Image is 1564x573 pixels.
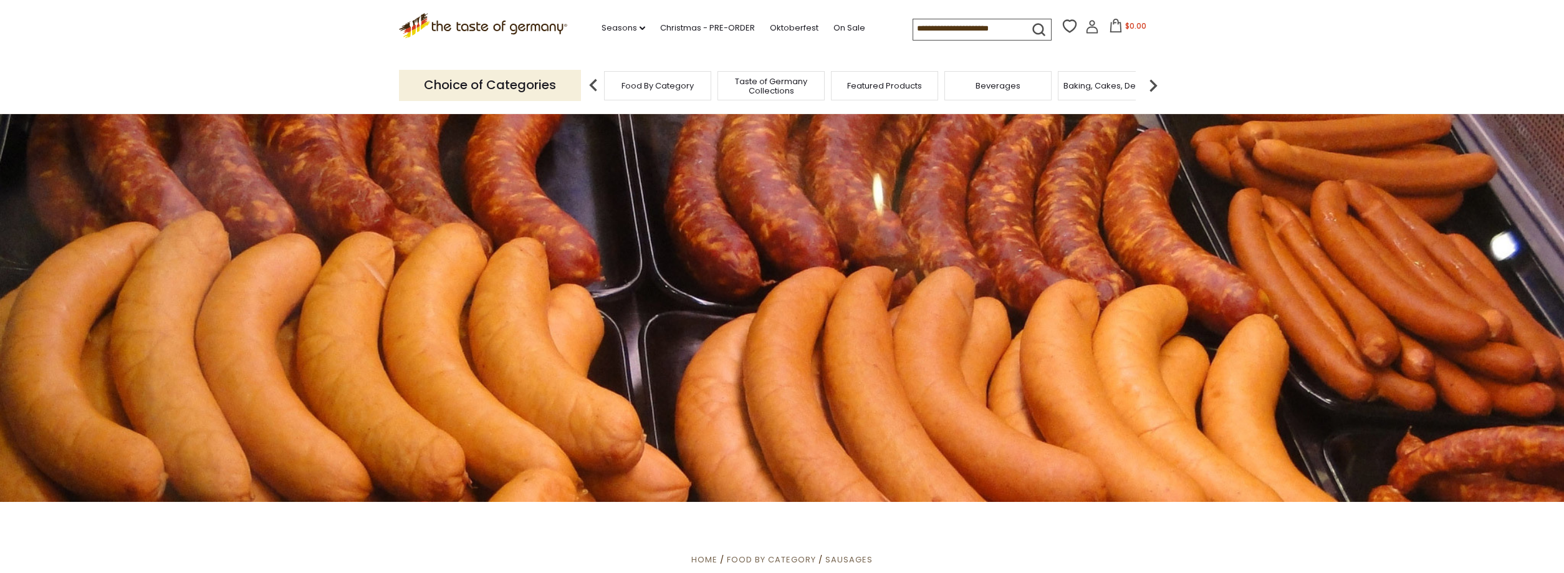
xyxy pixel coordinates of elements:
p: Choice of Categories [399,70,581,100]
a: Seasons [602,21,645,35]
a: Food By Category [727,554,816,566]
a: Taste of Germany Collections [721,77,821,95]
a: Food By Category [621,81,694,90]
a: Oktoberfest [770,21,818,35]
a: Christmas - PRE-ORDER [660,21,755,35]
img: next arrow [1141,73,1166,98]
a: Baking, Cakes, Desserts [1063,81,1160,90]
img: previous arrow [581,73,606,98]
button: $0.00 [1101,19,1154,37]
span: $0.00 [1125,21,1146,31]
a: Beverages [976,81,1020,90]
a: Featured Products [847,81,922,90]
a: Home [691,554,717,566]
a: On Sale [833,21,865,35]
a: Sausages [825,554,873,566]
